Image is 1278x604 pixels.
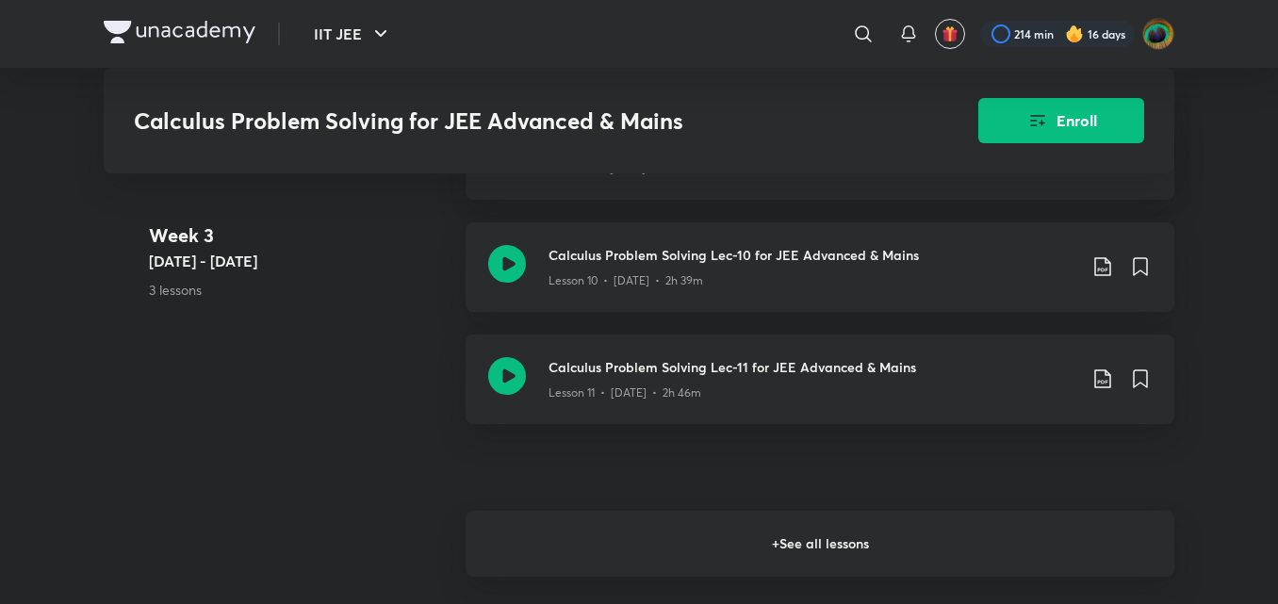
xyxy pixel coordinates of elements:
[1065,24,1084,43] img: streak
[978,98,1144,143] button: Enroll
[549,245,1076,265] h3: Calculus Problem Solving Lec-10 for JEE Advanced & Mains
[149,250,451,272] h5: [DATE] - [DATE]
[466,222,1174,335] a: Calculus Problem Solving Lec-10 for JEE Advanced & MainsLesson 10 • [DATE] • 2h 39m
[935,19,965,49] button: avatar
[134,107,872,135] h3: Calculus Problem Solving for JEE Advanced & Mains
[549,357,1076,377] h3: Calculus Problem Solving Lec-11 for JEE Advanced & Mains
[149,280,451,300] p: 3 lessons
[1142,18,1174,50] img: Shravan
[104,21,255,48] a: Company Logo
[466,335,1174,447] a: Calculus Problem Solving Lec-11 for JEE Advanced & MainsLesson 11 • [DATE] • 2h 46m
[549,272,703,289] p: Lesson 10 • [DATE] • 2h 39m
[942,25,958,42] img: avatar
[104,21,255,43] img: Company Logo
[466,511,1174,577] h6: + See all lessons
[149,221,451,250] h4: Week 3
[303,15,403,53] button: IIT JEE
[549,384,701,401] p: Lesson 11 • [DATE] • 2h 46m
